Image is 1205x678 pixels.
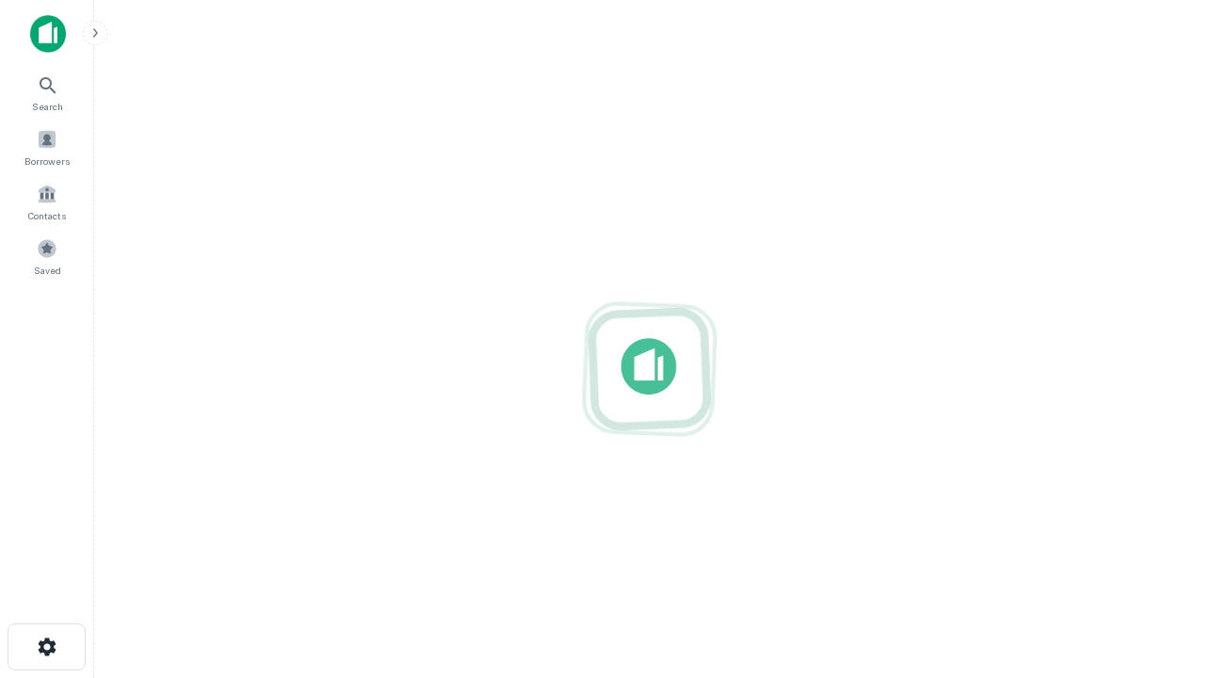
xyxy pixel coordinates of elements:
a: Saved [6,231,88,282]
span: Saved [34,263,61,278]
span: Borrowers [24,153,70,169]
a: Borrowers [6,121,88,172]
img: capitalize-icon.png [30,15,66,53]
span: Search [32,99,63,114]
iframe: Chat Widget [1111,527,1205,618]
span: Contacts [28,208,66,223]
a: Contacts [6,176,88,227]
a: Search [6,67,88,118]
